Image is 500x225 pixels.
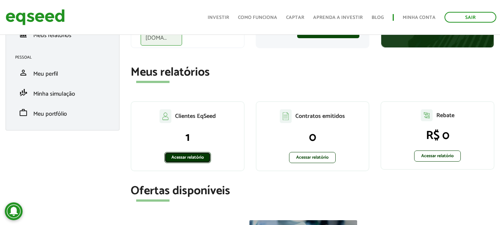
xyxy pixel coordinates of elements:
a: Minha conta [403,15,436,20]
img: EqSeed [6,7,65,27]
a: Investir [208,15,229,20]
a: workMeu portfólio [15,108,110,117]
span: finance [19,30,28,39]
li: Meu portfólio [10,103,115,123]
p: Clientes EqSeed [175,113,216,120]
span: Meu portfólio [33,109,67,119]
p: 1 [139,130,236,145]
li: Minha simulação [10,83,115,103]
span: finance_mode [19,88,28,97]
p: Contratos emitidos [295,113,345,120]
p: Rebate [436,112,454,119]
a: Blog [372,15,384,20]
h2: Pessoal [15,55,115,60]
li: Meu perfil [10,63,115,83]
span: Meu perfil [33,69,58,79]
a: Como funciona [238,15,277,20]
a: financeMeus relatórios [15,30,110,39]
span: work [19,108,28,117]
span: person [19,68,28,77]
p: 0 [264,130,362,145]
a: finance_modeMinha simulação [15,88,110,97]
a: personMeu perfil [15,68,110,77]
img: agent-contratos.svg [280,109,292,123]
a: Acessar relatório [289,152,336,163]
a: Aprenda a investir [313,15,363,20]
a: Acessar relatório [414,150,461,162]
a: Sair [444,12,496,23]
img: agent-clientes.svg [160,109,171,123]
a: Acessar relatório [164,152,211,163]
p: R$ 0 [389,129,486,143]
img: agent-relatorio.svg [421,109,433,121]
h2: Ofertas disponíveis [131,185,494,198]
a: Captar [286,15,304,20]
h2: Meus relatórios [131,66,494,79]
span: Minha simulação [33,89,75,99]
span: Meus relatórios [33,30,71,40]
